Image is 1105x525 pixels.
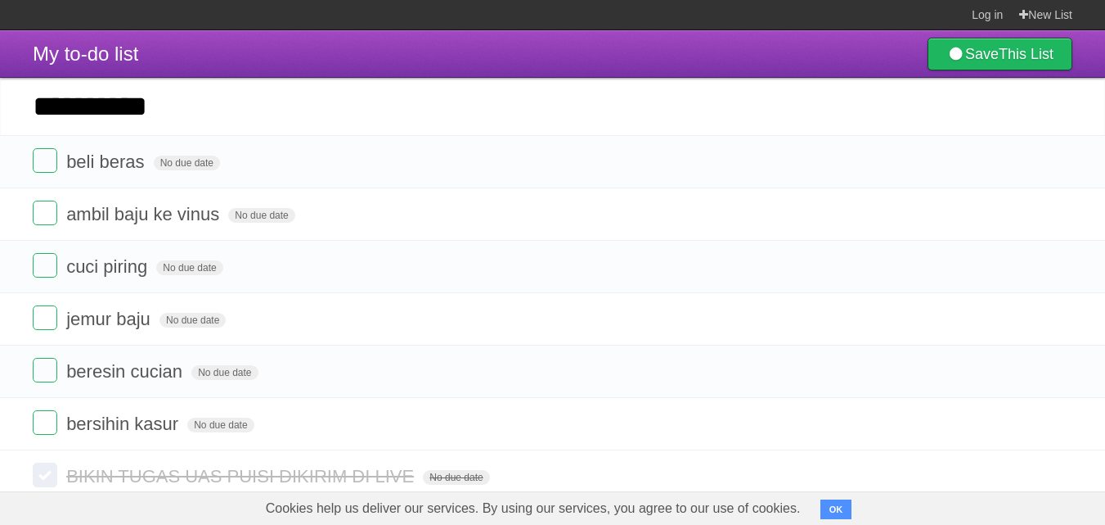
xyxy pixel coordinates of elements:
span: No due date [159,313,226,328]
label: Done [33,358,57,382]
label: Done [33,410,57,435]
label: Done [33,253,57,278]
span: bersihin kasur [66,414,182,434]
label: Done [33,148,57,173]
span: beli beras [66,152,148,172]
span: ambil baju ke vinus [66,204,223,224]
label: Done [33,201,57,225]
span: BIKIN TUGAS UAS PUISI DIKIRIM DI LIVE [66,466,418,487]
label: Done [33,463,57,487]
span: No due date [191,365,258,380]
span: jemur baju [66,309,155,329]
label: Done [33,305,57,330]
span: cuci piring [66,256,151,277]
span: Cookies help us deliver our services. By using our services, you agree to our use of cookies. [249,492,817,525]
span: No due date [228,208,294,223]
span: No due date [423,470,489,485]
span: No due date [156,260,222,275]
b: This List [999,46,1053,62]
button: OK [820,500,852,519]
span: beresin cucian [66,361,186,382]
a: SaveThis List [928,38,1072,70]
span: No due date [187,418,254,432]
span: No due date [154,156,220,170]
span: My to-do list [33,43,138,65]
